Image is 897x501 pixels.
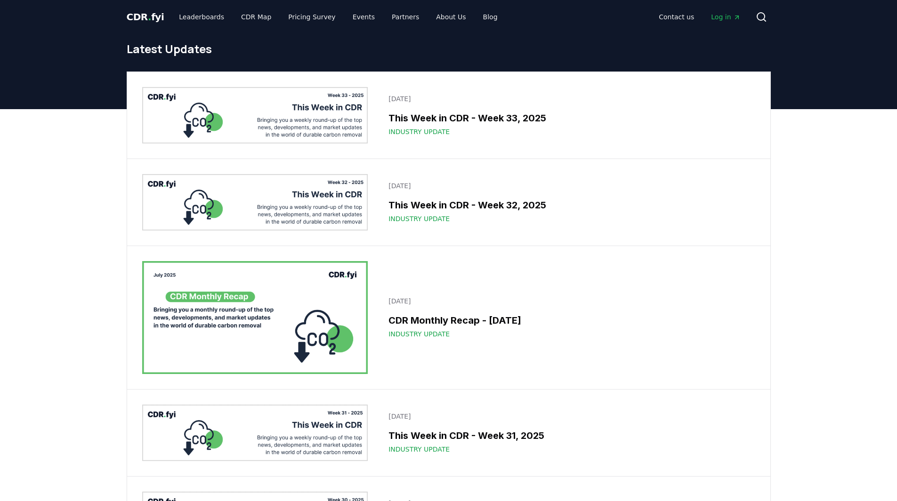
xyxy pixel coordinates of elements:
[651,8,702,25] a: Contact us
[388,429,749,443] h3: This Week in CDR - Week 31, 2025
[142,405,368,461] img: This Week in CDR - Week 31, 2025 blog post image
[651,8,748,25] nav: Main
[388,181,749,191] p: [DATE]
[388,214,450,223] span: Industry Update
[345,8,382,25] a: Events
[388,313,749,327] h3: CDR Monthly Recap - [DATE]
[388,127,450,136] span: Industry Update
[383,291,755,344] a: [DATE]CDR Monthly Recap - [DATE]Industry Update
[142,174,368,231] img: This Week in CDR - Week 32, 2025 blog post image
[171,8,232,25] a: Leaderboards
[388,296,749,306] p: [DATE]
[383,175,755,229] a: [DATE]This Week in CDR - Week 32, 2025Industry Update
[127,41,771,56] h1: Latest Updates
[476,8,505,25] a: Blog
[383,88,755,142] a: [DATE]This Week in CDR - Week 33, 2025Industry Update
[388,329,450,339] span: Industry Update
[148,11,151,23] span: .
[171,8,505,25] nav: Main
[711,12,740,22] span: Log in
[428,8,473,25] a: About Us
[127,10,164,24] a: CDR.fyi
[142,261,368,374] img: CDR Monthly Recap - July 2025 blog post image
[388,445,450,454] span: Industry Update
[388,198,749,212] h3: This Week in CDR - Week 32, 2025
[388,94,749,103] p: [DATE]
[142,87,368,143] img: This Week in CDR - Week 33, 2025 blog post image
[388,111,749,125] h3: This Week in CDR - Week 33, 2025
[384,8,427,25] a: Partners
[388,412,749,421] p: [DATE]
[234,8,279,25] a: CDR Map
[383,406,755,460] a: [DATE]This Week in CDR - Week 31, 2025Industry Update
[703,8,748,25] a: Log in
[127,11,164,23] span: CDR fyi
[281,8,343,25] a: Pricing Survey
